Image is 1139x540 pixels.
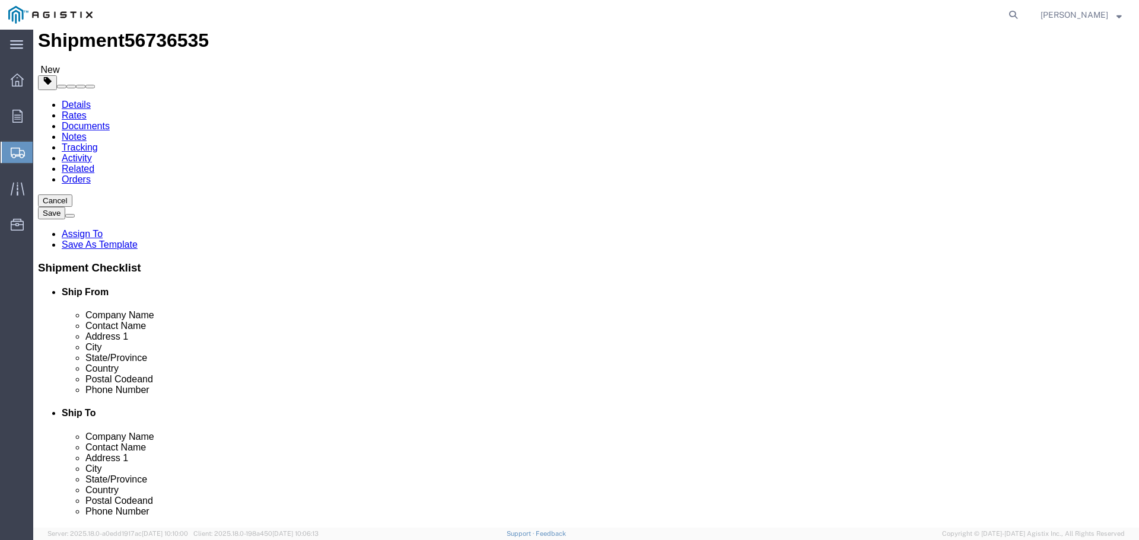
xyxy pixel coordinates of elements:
span: Copyright © [DATE]-[DATE] Agistix Inc., All Rights Reserved [942,529,1125,539]
button: [PERSON_NAME] [1040,8,1122,22]
span: Stephanie Fafalios-Beech [1041,8,1108,21]
span: [DATE] 10:10:00 [142,530,188,537]
a: Feedback [536,530,566,537]
img: logo [8,6,93,24]
a: Support [507,530,536,537]
iframe: FS Legacy Container [33,30,1139,528]
span: Client: 2025.18.0-198a450 [193,530,319,537]
span: [DATE] 10:06:13 [272,530,319,537]
span: Server: 2025.18.0-a0edd1917ac [47,530,188,537]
